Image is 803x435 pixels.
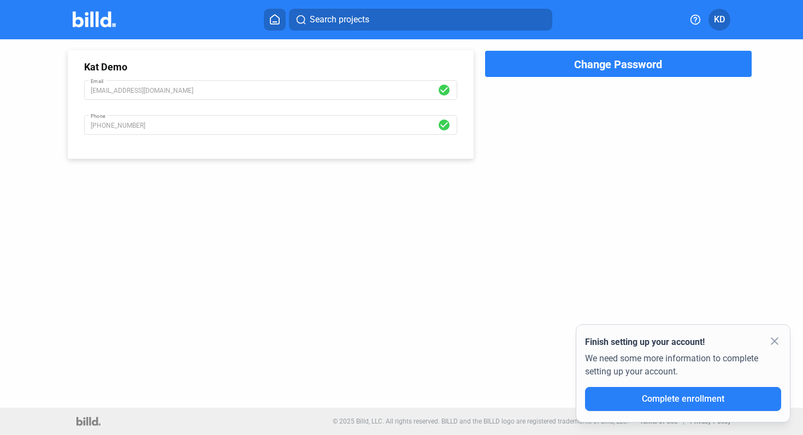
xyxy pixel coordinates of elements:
[91,116,438,132] input: (XXX) XXX-XXXX
[289,9,552,31] button: Search projects
[708,9,730,31] button: KD
[76,417,100,426] img: logo
[642,394,724,404] span: Complete enrollment
[585,336,781,349] div: Finish setting up your account!
[438,118,453,131] mat-icon: check_circle
[768,335,781,348] mat-icon: close
[574,58,662,71] span: Change Password
[84,61,458,73] div: Kat Demo
[585,349,781,387] div: We need some more information to complete setting up your account.
[310,13,369,26] span: Search projects
[485,50,752,78] button: Change Password
[438,83,453,96] mat-icon: check_circle
[333,418,629,425] p: © 2025 Billd, LLC. All rights reserved. BILLD and the BILLD logo are registered trademarks of Bil...
[585,387,781,411] button: Complete enrollment
[73,11,116,27] img: Billd Company Logo
[714,13,725,26] span: KD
